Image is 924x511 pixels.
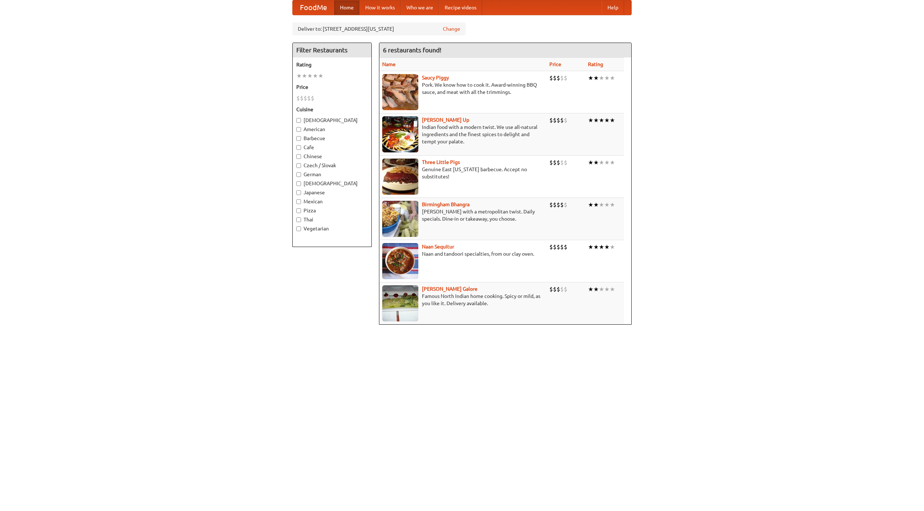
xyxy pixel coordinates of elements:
[564,243,567,251] li: $
[382,61,396,67] a: Name
[610,74,615,82] li: ★
[296,135,368,142] label: Barbecue
[296,72,302,80] li: ★
[557,116,560,124] li: $
[296,207,368,214] label: Pizza
[422,244,454,250] a: Naan Sequitur
[593,243,599,251] li: ★
[296,198,368,205] label: Mexican
[422,286,478,292] a: [PERSON_NAME] Galore
[304,94,307,102] li: $
[564,159,567,166] li: $
[560,159,564,166] li: $
[588,159,593,166] li: ★
[382,293,544,307] p: Famous North Indian home cooking. Spicy or mild, as you like it. Delivery available.
[599,285,604,293] li: ★
[359,0,401,15] a: How it works
[553,243,557,251] li: $
[557,243,560,251] li: $
[296,190,301,195] input: Japanese
[443,25,460,33] a: Change
[602,0,624,15] a: Help
[296,189,368,196] label: Japanese
[296,118,301,123] input: [DEMOGRAPHIC_DATA]
[599,116,604,124] li: ★
[334,0,359,15] a: Home
[296,154,301,159] input: Chinese
[557,201,560,209] li: $
[296,153,368,160] label: Chinese
[296,162,368,169] label: Czech / Slovak
[296,106,368,113] h5: Cuisine
[382,208,544,222] p: [PERSON_NAME] with a metropolitan twist. Daily specials. Dine-in or takeaway, you choose.
[560,74,564,82] li: $
[382,166,544,180] p: Genuine East [US_STATE] barbecue. Accept no substitutes!
[557,159,560,166] li: $
[560,116,564,124] li: $
[296,136,301,141] input: Barbecue
[296,61,368,68] h5: Rating
[588,74,593,82] li: ★
[382,74,418,110] img: saucy.jpg
[593,201,599,209] li: ★
[296,226,301,231] input: Vegetarian
[610,243,615,251] li: ★
[422,75,449,81] a: Saucy Piggy
[553,116,557,124] li: $
[593,159,599,166] li: ★
[383,47,441,53] ng-pluralize: 6 restaurants found!
[293,43,371,57] h4: Filter Restaurants
[296,199,301,204] input: Mexican
[296,171,368,178] label: German
[588,243,593,251] li: ★
[382,250,544,257] p: Naan and tandoori specialties, from our clay oven.
[292,22,466,35] div: Deliver to: [STREET_ADDRESS][US_STATE]
[588,201,593,209] li: ★
[549,116,553,124] li: $
[560,243,564,251] li: $
[307,94,311,102] li: $
[604,74,610,82] li: ★
[610,116,615,124] li: ★
[296,181,301,186] input: [DEMOGRAPHIC_DATA]
[593,116,599,124] li: ★
[564,116,567,124] li: $
[318,72,323,80] li: ★
[296,225,368,232] label: Vegetarian
[313,72,318,80] li: ★
[549,61,561,67] a: Price
[296,217,301,222] input: Thai
[564,74,567,82] li: $
[553,285,557,293] li: $
[296,127,301,132] input: American
[422,117,469,123] a: [PERSON_NAME] Up
[588,61,603,67] a: Rating
[610,159,615,166] li: ★
[296,216,368,223] label: Thai
[604,285,610,293] li: ★
[599,159,604,166] li: ★
[296,180,368,187] label: [DEMOGRAPHIC_DATA]
[549,285,553,293] li: $
[382,81,544,96] p: Pork. We know how to cook it. Award-winning BBQ sauce, and meat with all the trimmings.
[302,72,307,80] li: ★
[296,172,301,177] input: German
[564,201,567,209] li: $
[560,201,564,209] li: $
[401,0,439,15] a: Who we are
[422,159,460,165] b: Three Little Pigs
[296,126,368,133] label: American
[553,201,557,209] li: $
[593,285,599,293] li: ★
[549,159,553,166] li: $
[439,0,482,15] a: Recipe videos
[549,243,553,251] li: $
[588,285,593,293] li: ★
[549,201,553,209] li: $
[422,202,470,207] a: Birmingham Bhangra
[553,74,557,82] li: $
[557,74,560,82] li: $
